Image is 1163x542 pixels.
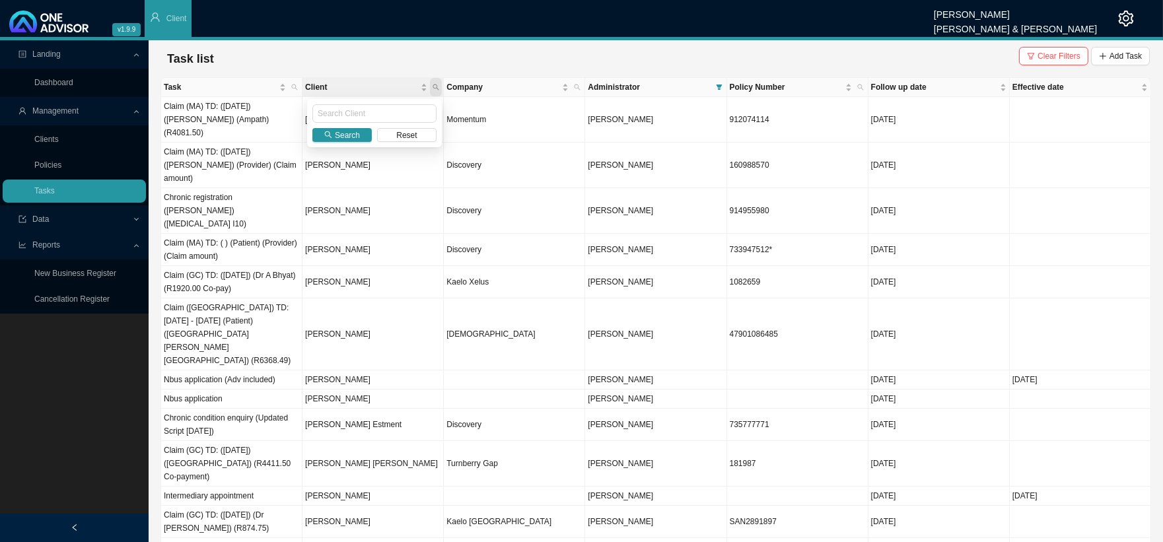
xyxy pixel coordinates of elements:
td: [PERSON_NAME] [302,97,444,143]
td: 181987 [727,441,868,487]
span: Task list [167,52,214,65]
span: Reset [396,129,417,142]
td: [DATE] [868,390,1010,409]
td: Chronic condition enquiry (Updated Script [DATE]) [161,409,302,441]
div: [PERSON_NAME] [934,3,1097,18]
span: Data [32,215,49,224]
td: Turnberry Gap [444,441,585,487]
td: Claim (GC) TD: ([DATE]) ([GEOGRAPHIC_DATA]) (R4411.50 Co-payment) [161,441,302,487]
td: [DATE] [868,370,1010,390]
span: Landing [32,50,61,59]
span: Effective date [1012,81,1139,94]
td: 47901086485 [727,298,868,370]
span: [PERSON_NAME] [588,115,653,124]
span: Management [32,106,79,116]
td: [DATE] [1010,370,1151,390]
td: [DEMOGRAPHIC_DATA] [444,298,585,370]
td: [PERSON_NAME] [302,188,444,234]
span: [PERSON_NAME] [588,491,653,500]
span: [PERSON_NAME] [588,517,653,526]
span: [PERSON_NAME] [588,245,653,254]
a: New Business Register [34,269,116,278]
td: [DATE] [868,298,1010,370]
th: Effective date [1010,78,1151,97]
a: Clients [34,135,59,144]
th: Policy Number [727,78,868,97]
span: Follow up date [871,81,997,94]
td: [PERSON_NAME] Estment [302,409,444,441]
td: Kaelo Xelus [444,266,585,298]
span: plus [1099,52,1107,60]
span: search [324,131,332,139]
span: [PERSON_NAME] [588,206,653,215]
span: filter [713,78,725,96]
td: [PERSON_NAME] [302,370,444,390]
td: [DATE] [868,234,1010,266]
span: user [18,107,26,115]
td: 1082659 [727,266,868,298]
td: [PERSON_NAME] [302,298,444,370]
th: Follow up date [868,78,1010,97]
td: 735777771 [727,409,868,441]
span: user [150,12,160,22]
button: Add Task [1091,47,1150,65]
span: Reports [32,240,60,250]
th: Client [302,78,444,97]
th: Task [161,78,302,97]
td: [PERSON_NAME] [302,234,444,266]
span: Client [305,81,418,94]
td: Nbus application (Adv included) [161,370,302,390]
span: search [430,78,442,96]
td: [DATE] [868,506,1010,538]
td: 912074114 [727,97,868,143]
td: Chronic registration ([PERSON_NAME]) ([MEDICAL_DATA] I10) [161,188,302,234]
td: Claim (GC) TD: ([DATE]) (Dr A Bhyat) (R1920.00 Co-pay) [161,266,302,298]
td: 160988570 [727,143,868,188]
td: Momentum [444,97,585,143]
td: Claim (MA) TD: ([DATE]) ([PERSON_NAME]) (Ampath) (R4081.50) [161,97,302,143]
span: Clear Filters [1038,50,1080,63]
td: SAN2891897 [727,506,868,538]
td: [DATE] [868,409,1010,441]
td: [DATE] [868,487,1010,506]
img: 2df55531c6924b55f21c4cf5d4484680-logo-light.svg [9,11,88,32]
td: [DATE] [868,441,1010,487]
span: Task [164,81,277,94]
span: search [855,78,866,96]
td: Claim (MA) TD: ( ) (Patient) (Provider) (Claim amount) [161,234,302,266]
span: profile [18,50,26,58]
td: [DATE] [868,266,1010,298]
td: [DATE] [868,143,1010,188]
div: [PERSON_NAME] & [PERSON_NAME] [934,18,1097,32]
span: [PERSON_NAME] [588,394,653,403]
span: Search [335,129,360,142]
span: filter [1027,52,1035,60]
td: [PERSON_NAME] [PERSON_NAME] [302,441,444,487]
td: Kaelo [GEOGRAPHIC_DATA] [444,506,585,538]
td: Claim (MA) TD: ([DATE]) ([PERSON_NAME]) (Provider) (Claim amount) [161,143,302,188]
td: [DATE] [868,188,1010,234]
td: Discovery [444,234,585,266]
td: Discovery [444,188,585,234]
span: filter [716,84,722,90]
td: [DATE] [1010,487,1151,506]
a: Tasks [34,186,55,195]
td: [PERSON_NAME] [302,266,444,298]
td: Claim ([GEOGRAPHIC_DATA]) TD: [DATE] - [DATE] (Patient) ([GEOGRAPHIC_DATA] [PERSON_NAME][GEOGRAPH... [161,298,302,370]
span: Administrator [588,81,710,94]
td: [PERSON_NAME] [302,390,444,409]
td: Discovery [444,143,585,188]
a: Cancellation Register [34,294,110,304]
td: [PERSON_NAME] [302,487,444,506]
td: Discovery [444,409,585,441]
span: [PERSON_NAME] [588,459,653,468]
span: [PERSON_NAME] [588,160,653,170]
span: Policy Number [730,81,843,94]
button: Clear Filters [1019,47,1088,65]
td: [PERSON_NAME] [302,143,444,188]
button: Search [312,128,372,142]
span: Company [446,81,559,94]
span: [PERSON_NAME] [588,375,653,384]
span: import [18,215,26,223]
span: [PERSON_NAME] [588,329,653,339]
